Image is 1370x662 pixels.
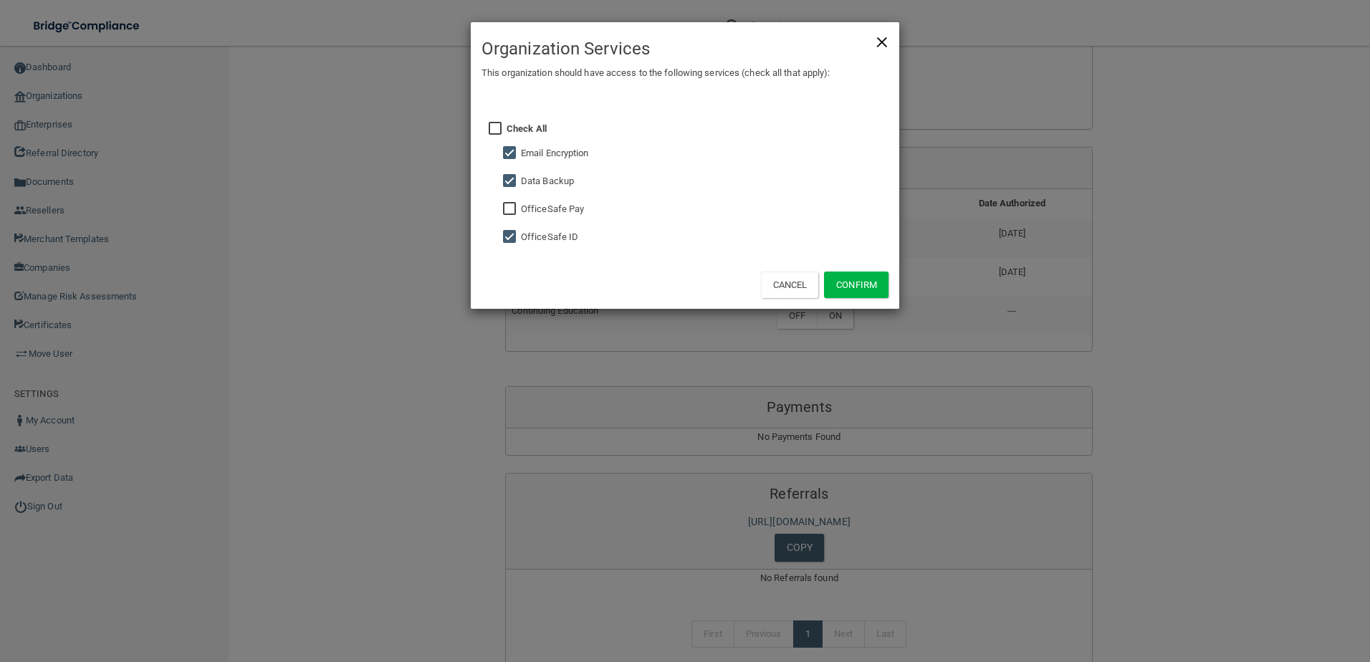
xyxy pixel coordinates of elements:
[521,173,574,190] label: Data Backup
[521,229,578,246] label: OfficeSafe ID
[876,26,888,54] span: ×
[761,272,819,298] button: Cancel
[824,272,888,298] button: Confirm
[482,33,888,64] h4: Organization Services
[482,64,888,82] p: This organization should have access to the following services (check all that apply):
[521,145,589,162] label: Email Encryption
[507,123,547,134] strong: Check All
[521,201,584,218] label: OfficeSafe Pay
